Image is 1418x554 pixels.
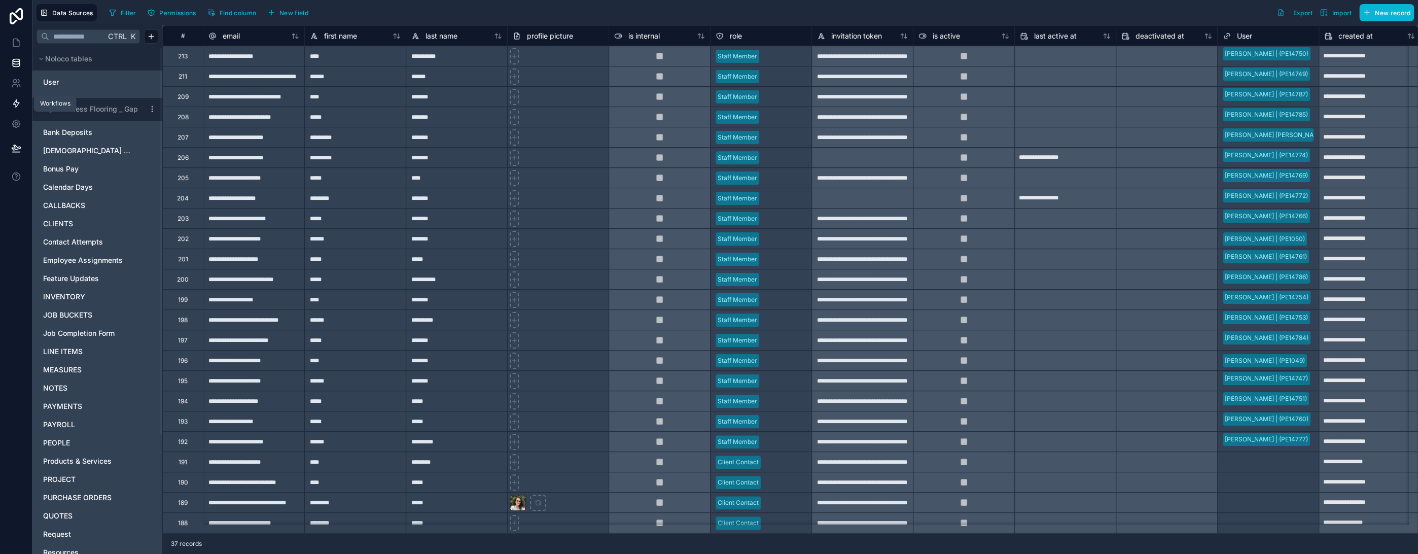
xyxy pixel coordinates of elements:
[718,336,757,345] div: Staff Member
[178,377,188,385] div: 195
[43,164,79,174] span: Bonus Pay
[527,31,573,41] span: profile picture
[1273,4,1316,21] button: Export
[43,401,82,411] span: PAYMENTS
[279,9,308,17] span: New field
[178,255,188,263] div: 201
[43,255,123,265] span: Employee Assignments
[39,234,156,250] div: Contact Attempts
[1338,31,1373,41] span: created at
[1225,90,1308,99] div: [PERSON_NAME] | (PE14787)
[43,511,73,521] span: QUOTES
[43,438,70,448] span: PEOPLE
[718,214,757,223] div: Staff Member
[220,9,256,17] span: Find column
[45,54,92,64] span: Noloco tables
[39,435,156,451] div: PEOPLE
[264,5,312,20] button: New field
[178,519,188,527] div: 188
[43,310,92,320] span: JOB BUCKETS
[718,316,757,325] div: Staff Member
[178,316,188,324] div: 198
[39,343,156,360] div: LINE ITEMS
[1375,9,1410,17] span: New record
[178,154,189,162] div: 206
[324,31,357,41] span: first name
[1034,31,1077,41] span: last active at
[718,376,757,386] div: Staff Member
[1225,234,1305,244] div: [PERSON_NAME] | (PE1050)
[159,9,196,17] span: Permissions
[43,383,131,393] a: NOTES
[177,275,189,284] div: 200
[37,4,97,21] button: Data Sources
[718,417,757,426] div: Staff Member
[718,255,757,264] div: Staff Member
[43,237,131,247] a: Contact Attempts
[718,153,757,162] div: Staff Member
[1332,9,1352,17] span: Import
[718,52,757,61] div: Staff Member
[178,397,188,405] div: 194
[43,182,131,192] a: Calendar Days
[39,307,156,323] div: JOB BUCKETS
[426,31,457,41] span: last name
[730,31,742,41] span: role
[43,347,131,357] a: LINE ITEMS
[105,5,140,20] button: Filter
[1225,293,1308,302] div: [PERSON_NAME] | (PE14754)
[43,200,131,211] a: CALLBACKS
[178,499,188,507] div: 189
[171,540,202,548] span: 37 records
[718,295,757,304] div: Staff Member
[718,356,757,365] div: Staff Member
[831,31,882,41] span: invitation token
[37,52,152,66] button: Noloco tables
[1225,333,1308,342] div: [PERSON_NAME] | (PE14784)
[43,255,131,265] a: Employee Assignments
[718,234,757,244] div: Staff Member
[39,325,156,341] div: Job Completion Form
[628,31,660,41] span: is internal
[43,146,131,156] a: [DEMOGRAPHIC_DATA] Verses
[39,179,156,195] div: Calendar Days
[43,292,131,302] a: INVENTORY
[39,197,156,214] div: CALLBACKS
[39,471,156,488] div: PROJECT
[204,5,260,20] button: Find column
[39,362,156,378] div: MEASURES
[1225,151,1308,160] div: [PERSON_NAME] | (PE14774)
[43,273,99,284] span: Feature Updates
[718,92,757,101] div: Staff Member
[1225,70,1308,79] div: [PERSON_NAME] | (PE14749)
[170,32,195,40] div: #
[1225,171,1308,180] div: [PERSON_NAME] | (PE14769)
[718,397,757,406] div: Staff Member
[718,275,757,284] div: Staff Member
[37,102,144,116] button: Airtable LogoFlawless Flooring _ Gap
[43,219,131,229] a: CLIENTS
[1225,313,1308,322] div: [PERSON_NAME] | (PE14753)
[43,456,112,466] span: Products & Services
[43,511,131,521] a: QUOTES
[39,124,156,141] div: Bank Deposits
[39,453,156,469] div: Products & Services
[1225,191,1308,200] div: [PERSON_NAME] | (PE14772)
[43,182,93,192] span: Calendar Days
[1355,4,1414,21] a: New record
[1293,9,1313,17] span: Export
[178,418,188,426] div: 193
[1316,4,1355,21] button: Import
[1225,110,1308,119] div: [PERSON_NAME] | (PE14785)
[178,113,189,121] div: 208
[718,437,757,446] div: Staff Member
[43,420,75,430] span: PAYROLL
[43,237,103,247] span: Contact Attempts
[40,99,70,108] div: Workflows
[1225,356,1305,365] div: [PERSON_NAME] | (PE1049)
[43,365,82,375] span: MEASURES
[43,273,131,284] a: Feature Updates
[178,438,188,446] div: 192
[39,74,156,90] div: User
